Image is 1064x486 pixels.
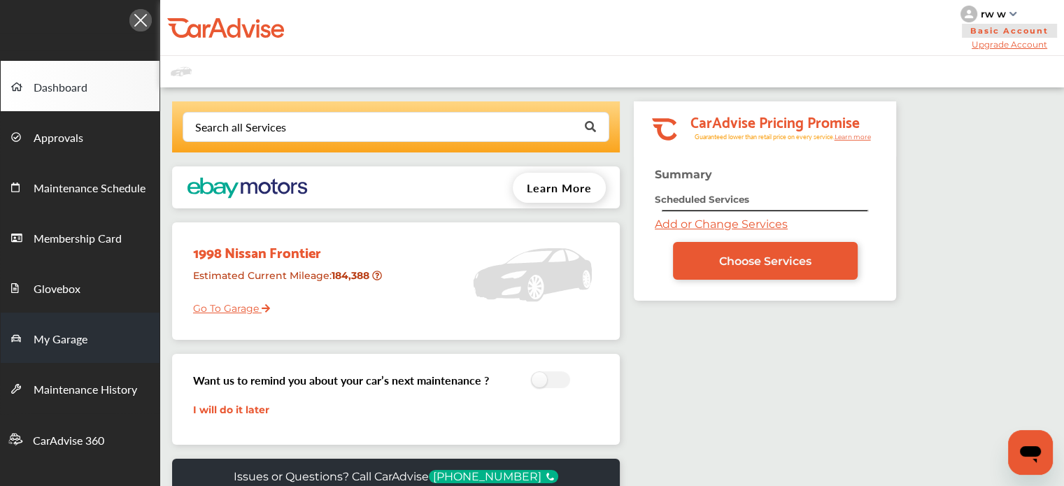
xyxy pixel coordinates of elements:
[193,403,269,416] a: I will do it later
[981,8,1006,20] div: rw w
[655,194,749,205] strong: Scheduled Services
[34,129,83,148] span: Approvals
[473,229,592,320] img: placeholder_car.5a1ece94.svg
[34,180,146,198] span: Maintenance Schedule
[129,9,152,31] img: Icon.5fd9dcc7.svg
[962,24,1057,38] span: Basic Account
[1,111,159,162] a: Approvals
[193,372,489,388] h3: Want us to remind you about your car’s next maintenance ?
[655,168,712,181] strong: Summary
[34,230,122,248] span: Membership Card
[34,381,137,399] span: Maintenance History
[694,132,834,141] tspan: Guaranteed lower than retail price on every service.
[34,280,80,299] span: Glovebox
[673,242,858,280] a: Choose Services
[1,162,159,212] a: Maintenance Schedule
[34,331,87,349] span: My Garage
[183,264,388,299] div: Estimated Current Mileage :
[1,363,159,413] a: Maintenance History
[655,217,788,231] a: Add or Change Services
[1008,430,1053,475] iframe: Button to launch messaging window
[33,432,104,450] span: CarAdvise 360
[195,122,286,133] div: Search all Services
[171,63,192,80] img: placeholder_car.fcab19be.svg
[1,262,159,313] a: Glovebox
[429,470,558,483] div: [PHONE_NUMBER]
[183,229,388,264] div: 1998 Nissan Frontier
[960,39,1058,50] span: Upgrade Account
[527,180,592,196] span: Learn More
[332,269,372,282] strong: 184,388
[960,6,977,22] img: knH8PDtVvWoAbQRylUukY18CTiRevjo20fAtgn5MLBQj4uumYvk2MzTtcAIzfGAtb1XOLVMAvhLuqoNAbL4reqehy0jehNKdM...
[1,61,159,111] a: Dashboard
[183,292,270,318] a: Go To Garage
[834,133,871,141] tspan: Learn more
[1,212,159,262] a: Membership Card
[719,255,811,268] span: Choose Services
[234,470,558,483] p: Issues or Questions? Call CarAdvise
[690,108,859,134] tspan: CarAdvise Pricing Promise
[1009,12,1016,16] img: sCxJUJ+qAmfqhQGDUl18vwLg4ZYJ6CxN7XmbOMBAAAAAElFTkSuQmCC
[1,313,159,363] a: My Garage
[34,79,87,97] span: Dashboard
